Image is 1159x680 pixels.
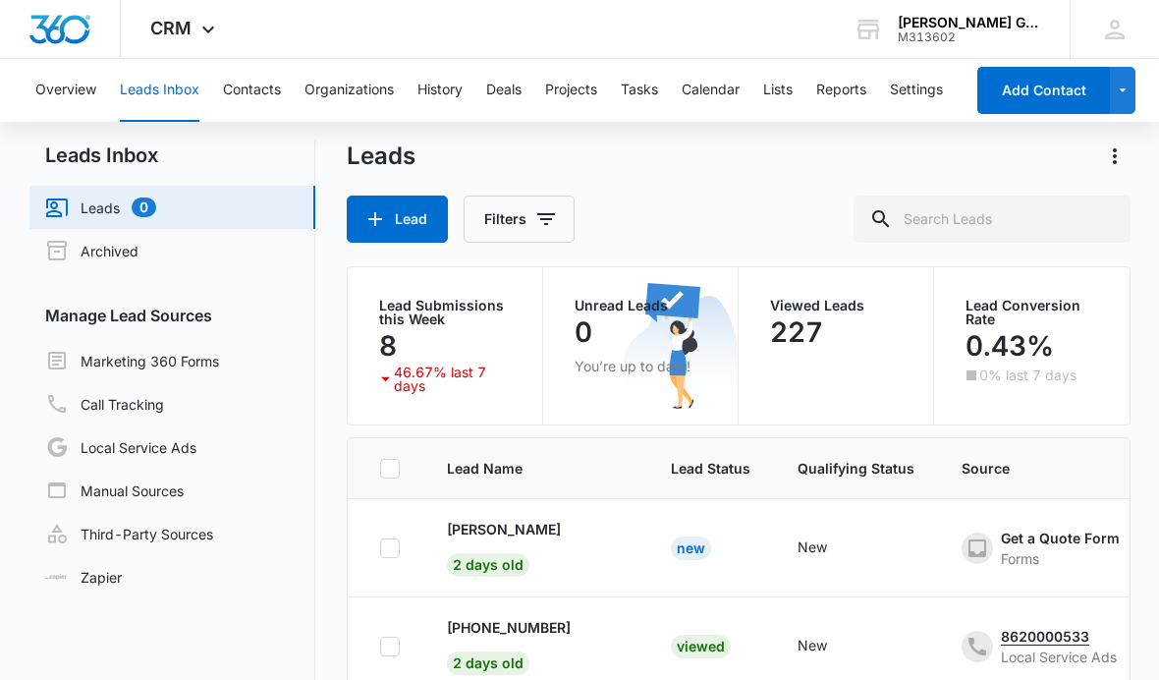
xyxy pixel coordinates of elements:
div: New [798,635,827,655]
div: - - Select to Edit Field [798,537,862,560]
p: [PHONE_NUMBER] [447,617,571,638]
button: Deals [486,59,522,122]
button: Overview [35,59,96,122]
a: Viewed [671,638,731,654]
div: New [798,537,827,557]
span: 2 days old [447,553,529,577]
button: Leads Inbox [120,59,199,122]
div: account name [898,15,1041,30]
a: Marketing 360 Forms [45,349,219,372]
div: - - Select to Edit Field [962,626,1152,667]
p: Lead Conversion Rate [966,299,1098,326]
button: Projects [545,59,597,122]
p: Lead Submissions this Week [379,299,511,326]
button: Settings [890,59,943,122]
p: 227 [770,316,823,348]
button: Lists [763,59,793,122]
h2: Leads Inbox [29,141,315,170]
p: 0% last 7 days [979,368,1076,382]
p: Viewed Leads [770,299,902,312]
div: Forms [1001,548,1120,569]
button: Filters [464,196,575,243]
button: Calendar [682,59,740,122]
p: 8 [379,330,397,362]
span: Lead Name [447,458,624,479]
a: Local Service Ads [45,435,196,459]
span: Source [962,458,1155,479]
p: 46.67% last 7 days [394,366,510,393]
button: Organizations [304,59,394,122]
a: Third-Party Sources [45,522,213,545]
span: Qualifying Status [798,458,914,479]
div: account id [898,30,1041,44]
button: Actions [1099,141,1131,172]
div: Viewed [671,635,731,658]
p: 0.43% [966,330,1054,362]
button: Tasks [621,59,658,122]
div: - - Select to Edit Field [798,635,862,658]
p: You’re up to date! [575,356,706,376]
button: History [417,59,463,122]
a: Manual Sources [45,479,184,502]
a: Zapier [45,567,122,588]
h1: Leads [347,142,415,171]
a: Call Tracking [45,392,164,416]
a: Archived [45,239,138,262]
button: Reports [816,59,866,122]
span: Lead Status [671,458,750,479]
h3: Manage Lead Sources [29,304,315,327]
div: - - Select to Edit Field [962,528,1155,569]
p: Unread Leads [575,299,706,312]
a: New [671,539,711,556]
p: 0 [575,316,592,348]
a: [PHONE_NUMBER]2 days old [447,617,624,671]
button: Contacts [223,59,281,122]
div: Local Service Ads [1001,647,1117,667]
span: 2 days old [447,652,529,675]
span: CRM [150,18,192,38]
input: Search Leads [854,196,1131,243]
div: New [671,537,711,560]
p: [PERSON_NAME] [447,519,561,539]
button: Add Contact [977,67,1110,114]
div: Get a Quote Form [1001,528,1120,548]
a: Leads0 [45,196,156,219]
a: [PERSON_NAME]2 days old [447,519,624,573]
button: Lead [347,196,448,243]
